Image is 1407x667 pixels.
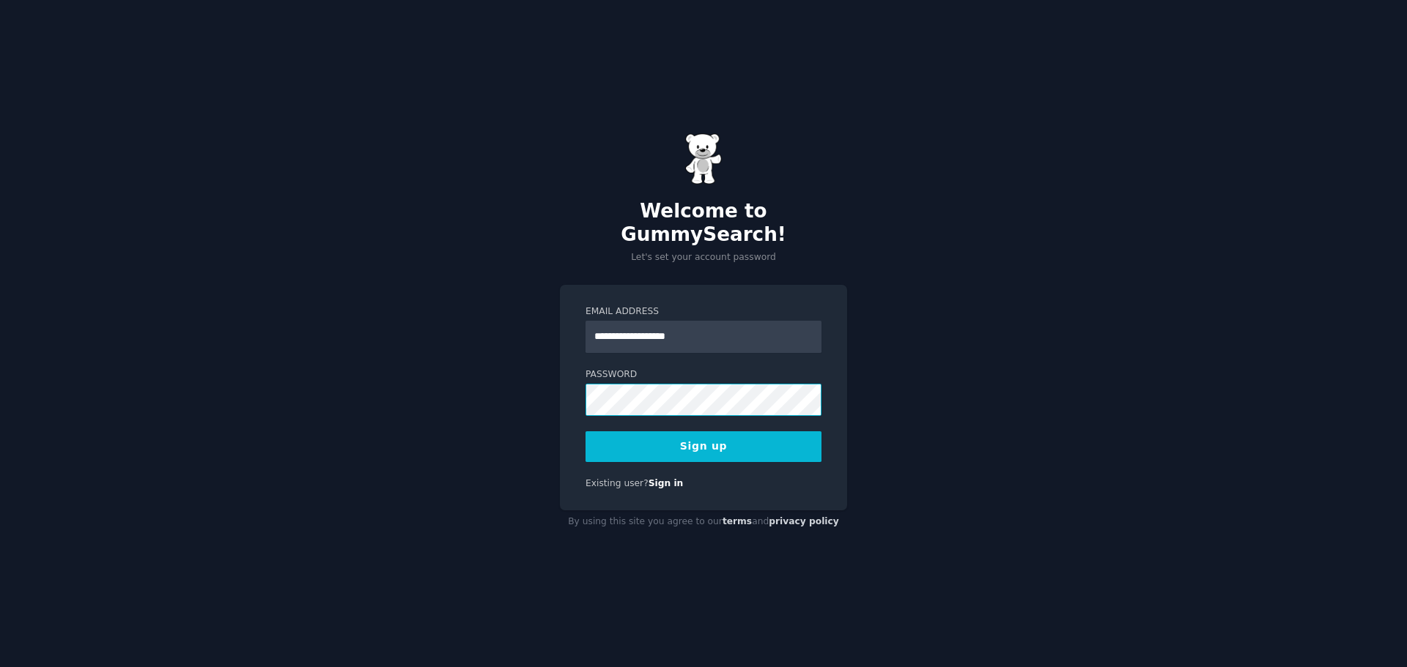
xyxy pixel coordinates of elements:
[560,200,847,246] h2: Welcome to GummySearch!
[649,478,684,488] a: Sign in
[586,431,821,462] button: Sign up
[586,368,821,381] label: Password
[560,510,847,534] div: By using this site you agree to our and
[586,305,821,318] label: Email Address
[723,516,752,526] a: terms
[586,478,649,488] span: Existing user?
[769,516,839,526] a: privacy policy
[560,251,847,264] p: Let's set your account password
[685,133,722,185] img: Gummy Bear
